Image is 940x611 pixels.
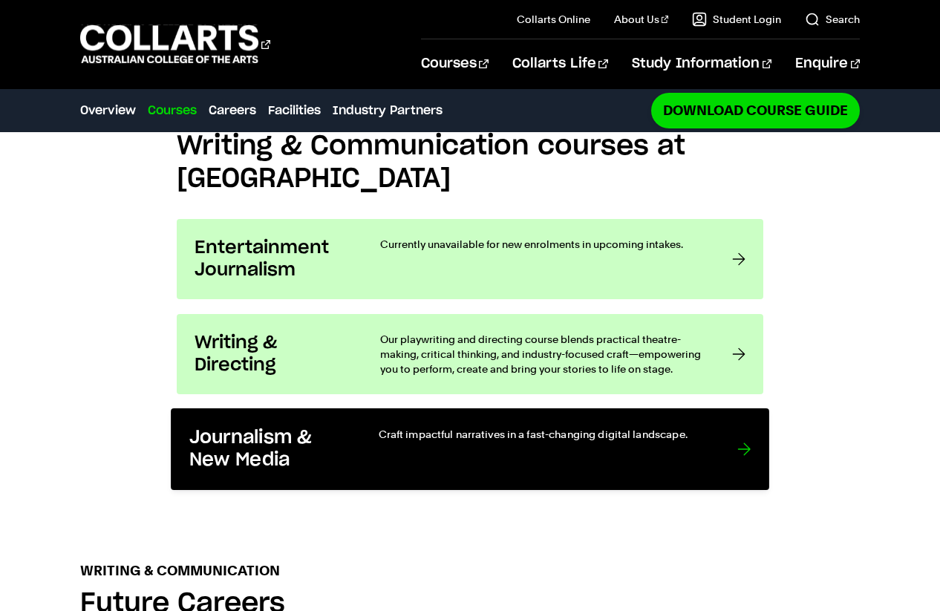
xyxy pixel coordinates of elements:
[692,12,781,27] a: Student Login
[632,39,771,88] a: Study Information
[195,332,350,376] h3: Writing & Directing
[651,93,860,128] a: Download Course Guide
[614,12,669,27] a: About Us
[421,39,489,88] a: Courses
[189,427,348,472] h3: Journalism & New Media
[177,314,763,394] a: Writing & Directing Our playwriting and directing course blends practical theatre-making, critica...
[517,12,590,27] a: Collarts Online
[209,102,256,120] a: Careers
[195,237,350,281] h3: Entertainment Journalism
[268,102,321,120] a: Facilities
[148,102,197,120] a: Courses
[80,561,280,581] p: Writing & Communication
[333,102,443,120] a: Industry Partners
[177,130,763,195] h2: Writing & Communication courses at [GEOGRAPHIC_DATA]
[795,39,860,88] a: Enquire
[379,427,708,442] p: Craft impactful narratives in a fast-changing digital landscape.
[171,408,769,490] a: Journalism & New Media Craft impactful narratives in a fast-changing digital landscape.
[80,102,136,120] a: Overview
[80,23,270,65] div: Go to homepage
[512,39,608,88] a: Collarts Life
[380,237,702,252] p: Currently unavailable for new enrolments in upcoming intakes.
[380,332,702,376] p: Our playwriting and directing course blends practical theatre-making, critical thinking, and indu...
[177,219,763,299] a: Entertainment Journalism Currently unavailable for new enrolments in upcoming intakes.
[805,12,860,27] a: Search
